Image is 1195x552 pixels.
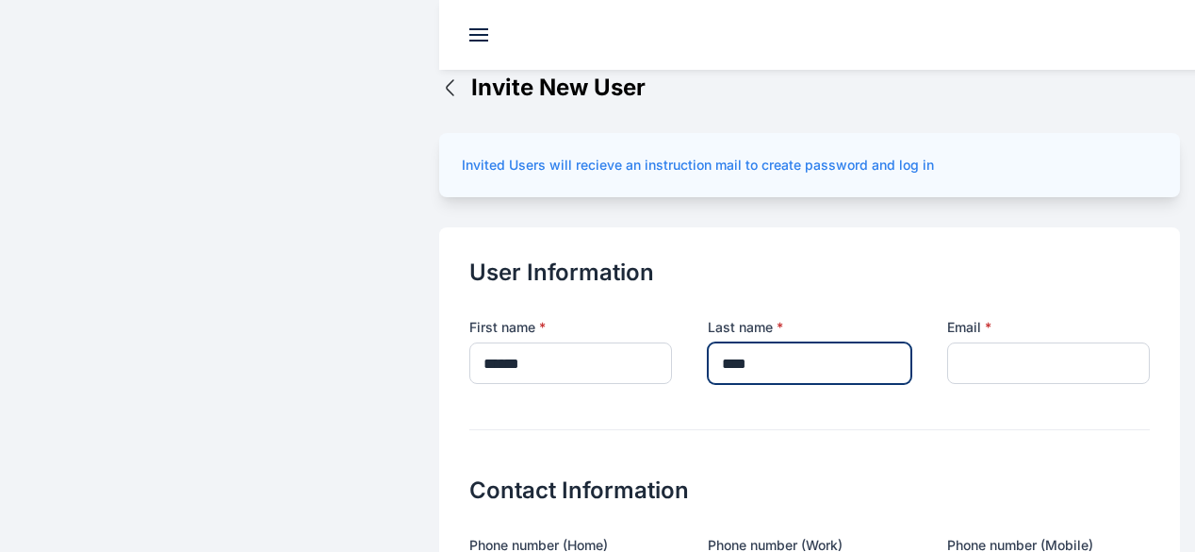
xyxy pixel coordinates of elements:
label: Email [947,318,1150,337]
span: Invite New User [471,73,646,103]
label: Last name [708,318,910,337]
h2: User Information [469,258,1150,288]
label: First name [469,318,672,337]
button: Invite New User [439,73,646,103]
div: Invited Users will recieve an instruction mail to create password and log in [439,133,1180,197]
h2: Contact Information [469,430,1150,506]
